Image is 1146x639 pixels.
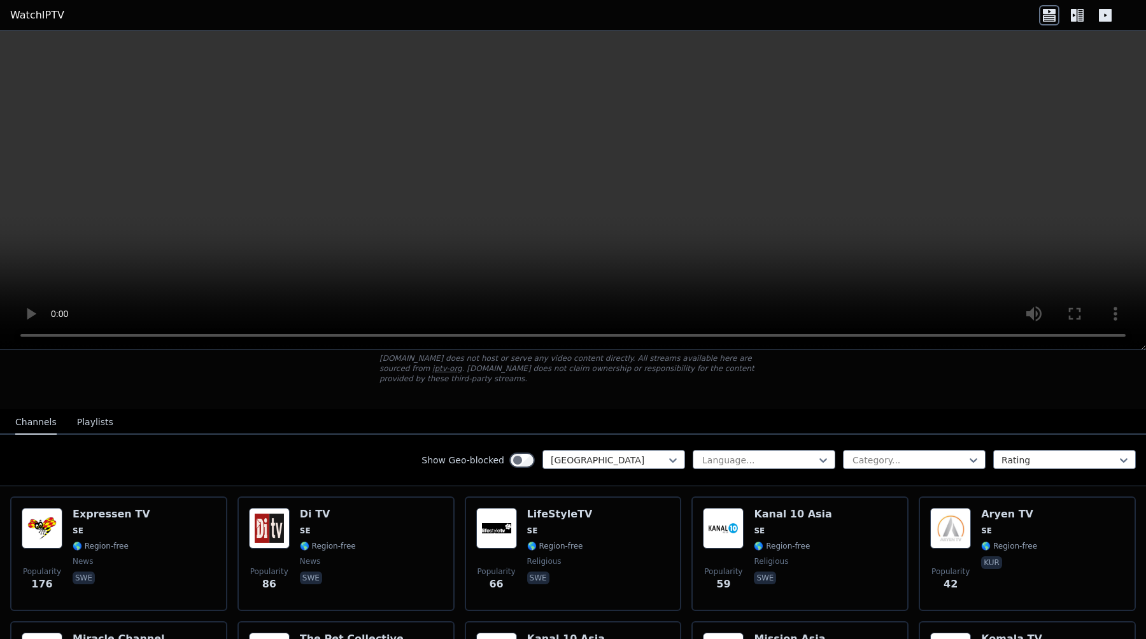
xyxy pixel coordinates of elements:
[249,508,290,549] img: Di TV
[73,508,150,521] h6: Expressen TV
[300,556,320,566] span: news
[73,541,129,551] span: 🌎 Region-free
[73,556,93,566] span: news
[476,508,517,549] img: LifeStyleTV
[15,411,57,435] button: Channels
[527,556,562,566] span: religious
[754,526,765,536] span: SE
[981,508,1037,521] h6: Aryen TV
[300,526,311,536] span: SE
[432,364,462,373] a: iptv-org
[527,572,549,584] p: swe
[754,572,776,584] p: swe
[31,577,52,592] span: 176
[250,566,288,577] span: Popularity
[262,577,276,592] span: 86
[704,566,742,577] span: Popularity
[489,577,503,592] span: 66
[527,508,593,521] h6: LifeStyleTV
[23,566,61,577] span: Popularity
[77,411,113,435] button: Playlists
[754,508,831,521] h6: Kanal 10 Asia
[478,566,516,577] span: Popularity
[931,566,970,577] span: Popularity
[379,353,767,384] p: [DOMAIN_NAME] does not host or serve any video content directly. All streams available here are s...
[22,508,62,549] img: Expressen TV
[527,541,583,551] span: 🌎 Region-free
[716,577,730,592] span: 59
[754,556,788,566] span: religious
[421,454,504,467] label: Show Geo-blocked
[703,508,744,549] img: Kanal 10 Asia
[527,526,538,536] span: SE
[300,541,356,551] span: 🌎 Region-free
[300,572,322,584] p: swe
[944,577,958,592] span: 42
[754,541,810,551] span: 🌎 Region-free
[73,572,95,584] p: swe
[981,541,1037,551] span: 🌎 Region-free
[930,508,971,549] img: Aryen TV
[10,8,64,23] a: WatchIPTV
[300,508,356,521] h6: Di TV
[73,526,83,536] span: SE
[981,556,1002,569] p: kur
[981,526,992,536] span: SE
